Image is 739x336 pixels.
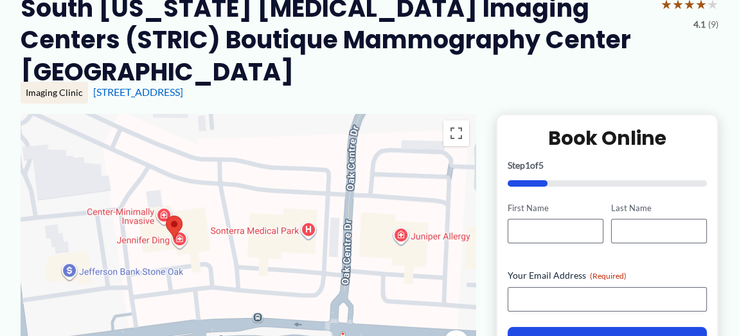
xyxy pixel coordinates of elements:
div: Imaging Clinic [21,82,88,104]
p: Step of [508,161,707,170]
span: 5 [539,160,544,171]
button: Toggle fullscreen view [443,120,469,146]
span: (9) [708,16,718,33]
span: (Required) [590,271,627,281]
label: Your Email Address [508,269,707,282]
a: [STREET_ADDRESS] [93,86,183,98]
label: First Name [508,202,603,214]
label: Last Name [611,202,707,214]
span: 1 [525,160,530,171]
h2: Book Online [508,126,707,151]
span: 4.1 [693,16,706,33]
